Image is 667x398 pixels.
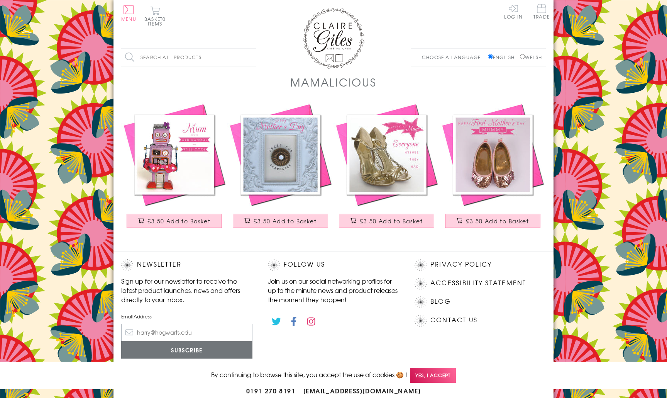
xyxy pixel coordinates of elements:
[533,4,550,20] a: Trade
[333,102,440,236] a: Mother's Day Card, Shoes, Mum everyone wishes they had £3.50 Add to Basket
[466,217,529,225] span: £3.50 Add to Basket
[445,214,541,228] button: £3.50 Add to Basket
[488,54,493,59] input: English
[254,217,317,225] span: £3.50 Add to Basket
[121,102,227,208] img: Mother's Day Card, Cute Robot, Old School, Still Cool
[147,217,210,225] span: £3.50 Add to Basket
[121,341,252,359] input: Subscribe
[121,5,136,21] button: Menu
[504,4,523,19] a: Log In
[339,214,435,228] button: £3.50 Add to Basket
[121,102,227,236] a: Mother's Day Card, Cute Robot, Old School, Still Cool £3.50 Add to Basket
[440,102,546,208] img: Mother's Day Card, Glitter Shoes, First Mother's Day
[121,313,252,320] label: Email Address
[227,102,333,208] img: Mother's Day Card, Call for Love, Press for Champagne
[148,15,166,27] span: 0 items
[333,102,440,208] img: Mother's Day Card, Shoes, Mum everyone wishes they had
[121,324,252,341] input: harry@hogwarts.edu
[249,49,256,66] input: Search
[303,8,364,69] img: Claire Giles Greetings Cards
[422,54,486,61] p: Choose a language:
[360,217,423,225] span: £3.50 Add to Basket
[121,276,252,304] p: Sign up for our newsletter to receive the latest product launches, news and offers directly to yo...
[227,102,333,236] a: Mother's Day Card, Call for Love, Press for Champagne £3.50 Add to Basket
[233,214,328,228] button: £3.50 Add to Basket
[440,102,546,236] a: Mother's Day Card, Glitter Shoes, First Mother's Day £3.50 Add to Basket
[430,296,451,307] a: Blog
[268,259,399,271] h2: Follow Us
[520,54,525,59] input: Welsh
[144,6,166,26] button: Basket0 items
[121,49,256,66] input: Search all products
[127,214,222,228] button: £3.50 Add to Basket
[520,54,542,61] label: Welsh
[430,278,526,288] a: Accessibility Statement
[268,276,399,304] p: Join us on our social networking profiles for up to the minute news and product releases the mome...
[290,74,376,90] h1: Mamalicious
[533,4,550,19] span: Trade
[410,368,456,383] span: Yes, I accept
[121,15,136,22] span: Menu
[430,259,492,270] a: Privacy Policy
[430,315,477,325] a: Contact Us
[488,54,518,61] label: English
[121,259,252,271] h2: Newsletter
